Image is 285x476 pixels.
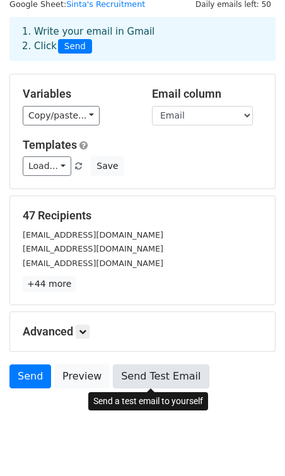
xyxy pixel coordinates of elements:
[23,209,262,223] h5: 47 Recipients
[58,39,92,54] span: Send
[23,106,100,125] a: Copy/paste...
[23,156,71,176] a: Load...
[23,325,262,339] h5: Advanced
[9,364,51,388] a: Send
[23,230,163,240] small: [EMAIL_ADDRESS][DOMAIN_NAME]
[91,156,124,176] button: Save
[152,87,262,101] h5: Email column
[23,244,163,253] small: [EMAIL_ADDRESS][DOMAIN_NAME]
[23,258,163,268] small: [EMAIL_ADDRESS][DOMAIN_NAME]
[13,25,272,54] div: 1. Write your email in Gmail 2. Click
[54,364,110,388] a: Preview
[23,87,133,101] h5: Variables
[88,392,208,410] div: Send a test email to yourself
[222,415,285,476] iframe: Chat Widget
[23,276,76,292] a: +44 more
[113,364,209,388] a: Send Test Email
[23,138,77,151] a: Templates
